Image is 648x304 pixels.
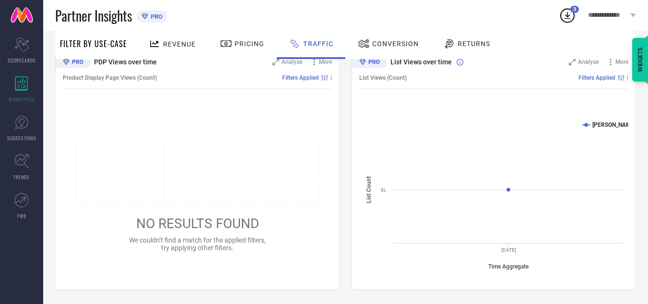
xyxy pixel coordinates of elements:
span: Partner Insights [55,6,132,25]
div: Premium [352,56,387,70]
span: Filters Applied [578,74,615,81]
span: More [319,59,332,65]
span: WORKSPACE [9,96,35,103]
tspan: Time Aggregate [488,263,529,270]
span: Analyse [282,59,302,65]
span: SUGGESTIONS [7,134,36,142]
span: NO RESULTS FOUND [136,216,259,231]
span: PDP Views over time [94,58,157,66]
span: Filter By Use-Case [60,38,127,49]
tspan: List Count [365,176,372,203]
span: SCORECARDS [8,57,36,64]
div: Open download list [559,7,576,24]
span: List Views (Count) [359,74,407,81]
span: List Views over time [390,58,452,66]
span: Conversion [372,40,419,48]
span: Pricing [235,40,264,48]
text: 8L [381,187,387,193]
svg: Zoom [272,59,279,65]
text: [PERSON_NAME] [592,122,636,128]
svg: Zoom [569,59,576,65]
span: More [615,59,628,65]
span: We couldn’t find a match for the applied filters, try applying other filters. [129,236,266,252]
span: Returns [458,40,490,48]
span: TRENDS [13,173,30,181]
text: [DATE] [501,247,516,253]
span: PRO [148,13,163,20]
span: | [330,74,332,81]
span: Analyse [578,59,599,65]
div: Premium [55,56,91,70]
span: | [627,74,628,81]
span: Filters Applied [282,74,319,81]
span: Traffic [303,40,333,48]
span: Revenue [163,40,196,48]
span: FWD [17,212,26,219]
span: 3 [573,6,576,12]
span: Product Display Page Views (Count) [63,74,157,81]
